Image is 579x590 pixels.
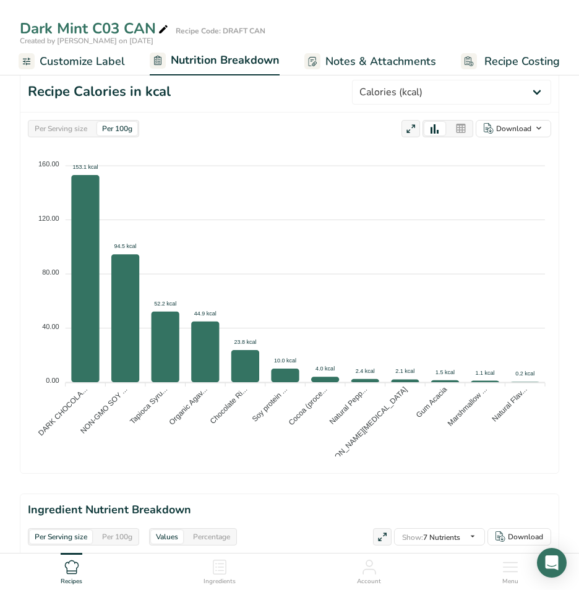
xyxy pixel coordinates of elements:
span: Customize Label [40,53,125,70]
div: Per Serving size [30,122,92,135]
a: Nutrition Breakdown [150,46,280,76]
a: Recipe Costing [461,48,560,75]
tspan: 80.00 [42,268,59,276]
div: Download [496,123,531,134]
a: Customize Label [19,48,125,75]
span: Account [357,577,381,586]
span: Created by [PERSON_NAME] on [DATE] [20,36,153,46]
span: Ingredients [204,577,236,586]
a: Recipes [61,554,82,587]
div: Open Intercom Messenger [537,548,567,578]
div: Percentage [188,530,235,544]
span: Show: [402,532,423,542]
tspan: Cocoa (proce... [287,385,329,427]
tspan: 0.00 [46,377,59,384]
a: Account [357,554,381,587]
div: Per Serving size [30,530,92,544]
tspan: Natural Pepp... [328,385,369,426]
span: Recipe Costing [484,53,560,70]
tspan: DARK CHOCOLA... [36,385,89,437]
tspan: [PERSON_NAME][MEDICAL_DATA] [317,385,409,476]
tspan: Marshmallow ... [446,385,489,427]
div: Per 100g [97,530,137,544]
tspan: 160.00 [38,160,59,168]
tspan: NON-GMO SOY ... [79,385,129,435]
tspan: Organic Agav... [167,385,208,426]
tspan: Tapioca Syru... [128,385,169,425]
button: Download [487,528,551,545]
tspan: Soy protein ... [251,385,289,423]
span: Recipes [61,577,82,586]
div: Recipe Code: DRAFT CAN [176,25,265,36]
tspan: Chocolate Ri... [208,385,249,425]
tspan: 40.00 [42,323,59,330]
span: Notes & Attachments [325,53,436,70]
tspan: 120.00 [38,215,59,222]
span: 7 Nutrients [402,532,460,542]
div: Download [508,531,543,542]
a: Notes & Attachments [304,48,436,75]
div: Dark Mint C03 CAN [20,17,171,40]
div: Per 100g [97,122,137,135]
button: Show:7 Nutrients [394,528,485,545]
button: Download [476,120,551,137]
span: Menu [502,577,518,586]
h2: Ingredient Nutrient Breakdown [28,502,551,518]
tspan: Natural Flav... [491,385,529,423]
tspan: Gum Acacia [414,385,449,419]
div: Values [151,530,183,544]
span: Nutrition Breakdown [171,52,280,69]
h1: Recipe Calories in kcal [28,82,171,102]
a: Ingredients [204,554,236,587]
